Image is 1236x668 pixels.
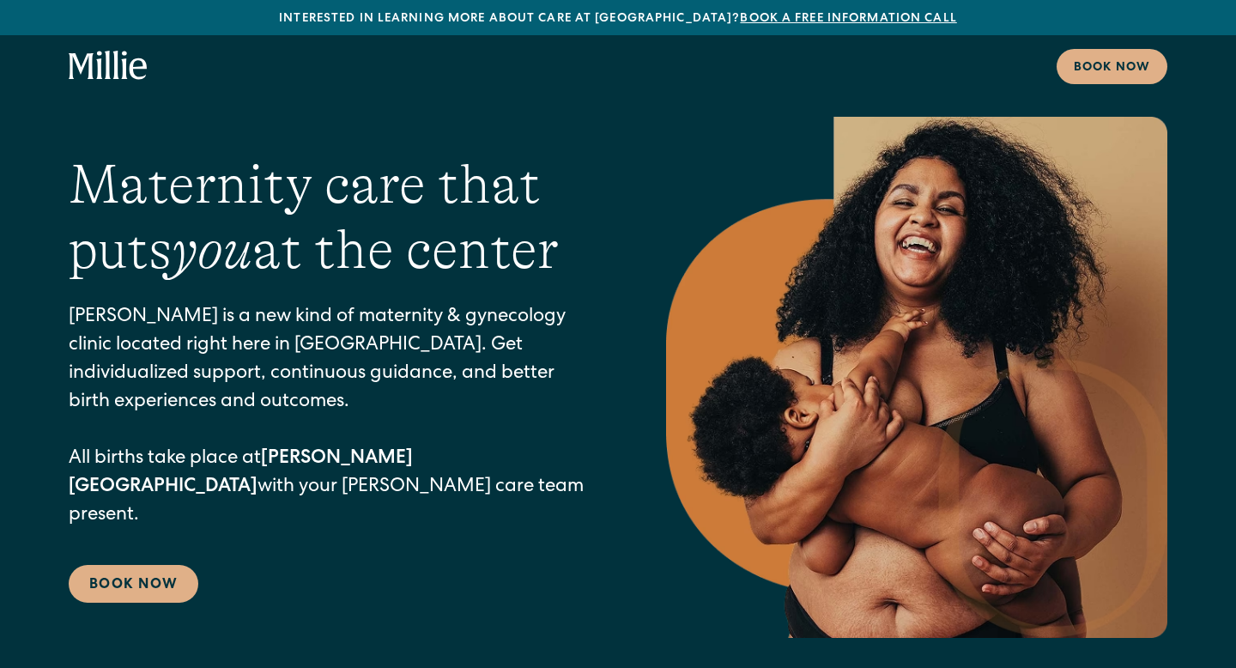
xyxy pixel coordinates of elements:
[69,565,198,603] a: Book Now
[666,117,1167,638] img: Smiling mother with her baby in arms, celebrating body positivity and the nurturing bond of postp...
[69,304,597,531] p: [PERSON_NAME] is a new kind of maternity & gynecology clinic located right here in [GEOGRAPHIC_DA...
[740,13,956,25] a: Book a free information call
[69,51,148,82] a: home
[1057,49,1167,84] a: Book now
[172,219,252,281] em: you
[1074,59,1150,77] div: Book now
[69,152,597,284] h1: Maternity care that puts at the center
